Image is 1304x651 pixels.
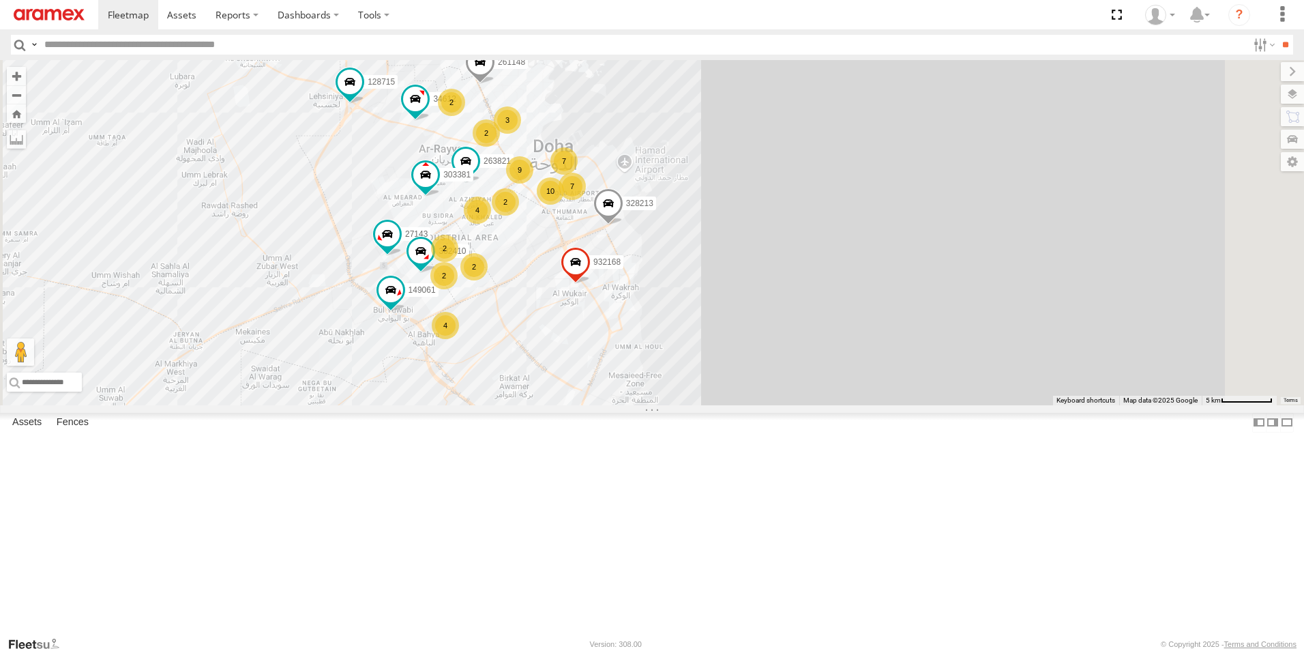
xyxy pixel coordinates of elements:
span: 261148 [498,57,525,67]
label: Measure [7,130,26,149]
div: 2 [431,235,458,262]
div: 7 [550,147,578,175]
span: 328213 [626,199,653,208]
div: Version: 308.00 [590,640,642,648]
span: 34612 [433,94,456,104]
span: 302410 [439,246,466,256]
label: Assets [5,413,48,432]
label: Dock Summary Table to the Right [1266,413,1279,433]
button: Keyboard shortcuts [1056,396,1115,405]
label: Search Query [29,35,40,55]
div: 3 [494,106,521,134]
label: Map Settings [1281,152,1304,171]
a: Terms (opens in new tab) [1284,398,1298,403]
div: 2 [473,119,500,147]
span: 932168 [593,258,621,267]
label: Dock Summary Table to the Left [1252,413,1266,433]
div: 2 [460,253,488,280]
button: Zoom out [7,85,26,104]
span: 128715 [368,78,395,87]
label: Hide Summary Table [1280,413,1294,433]
label: Search Filter Options [1248,35,1277,55]
span: 149061 [409,285,436,295]
button: Zoom in [7,67,26,85]
div: 2 [438,89,465,116]
div: 4 [464,197,491,224]
div: Mohammed Fahim [1140,5,1180,25]
span: 263821 [484,157,511,167]
div: 9 [506,156,533,184]
div: 4 [432,312,459,339]
label: Fences [50,413,95,432]
div: 10 [537,177,564,205]
i: ? [1228,4,1250,26]
button: Map Scale: 5 km per 72 pixels [1202,396,1277,405]
span: 27143 [405,230,428,240]
button: Zoom Home [7,104,26,123]
button: Drag Pegman onto the map to open Street View [7,338,34,366]
a: Visit our Website [8,637,70,651]
span: 5 km [1206,396,1221,404]
div: 2 [430,262,458,289]
div: 2 [492,188,519,216]
img: aramex-logo.svg [14,9,85,20]
span: 303381 [443,171,471,180]
a: Terms and Conditions [1224,640,1296,648]
span: Map data ©2025 Google [1123,396,1198,404]
div: © Copyright 2025 - [1161,640,1296,648]
div: 7 [559,173,586,200]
